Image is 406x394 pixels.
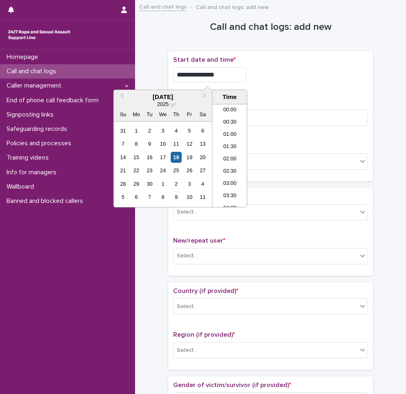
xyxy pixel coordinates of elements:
div: Choose Sunday, September 14th, 2025 [117,152,129,163]
div: Th [171,109,182,120]
div: Choose Friday, October 3rd, 2025 [184,178,195,189]
div: Choose Wednesday, September 17th, 2025 [157,152,168,163]
div: Choose Monday, September 22nd, 2025 [131,165,142,176]
button: Previous Month [115,91,128,104]
div: [DATE] [114,93,212,101]
div: Choose Tuesday, September 9th, 2025 [144,138,155,149]
span: Gender of victim/survivor (if provided) [173,382,291,388]
div: Choose Saturday, October 11th, 2025 [197,191,208,203]
div: Fr [184,109,195,120]
span: Country (if provided) [173,288,238,294]
div: Choose Thursday, September 4th, 2025 [171,125,182,136]
div: Choose Sunday, September 7th, 2025 [117,138,129,149]
li: 01:00 [212,129,247,141]
div: Choose Friday, October 10th, 2025 [184,191,195,203]
div: Choose Wednesday, October 1st, 2025 [157,178,168,189]
li: 04:00 [212,203,247,215]
div: Su [117,109,129,120]
div: Choose Tuesday, September 2nd, 2025 [144,125,155,136]
div: Choose Saturday, September 13th, 2025 [197,138,208,149]
div: Choose Sunday, September 28th, 2025 [117,178,129,189]
div: Choose Sunday, August 31st, 2025 [117,125,129,136]
li: 00:00 [212,104,247,117]
p: Training videos [3,154,55,162]
div: Choose Saturday, October 4th, 2025 [197,178,208,189]
div: Sa [197,109,208,120]
div: Choose Friday, September 26th, 2025 [184,165,195,176]
p: Call and chat logs [3,68,63,75]
li: 00:30 [212,117,247,129]
p: Policies and processes [3,140,78,147]
div: Select... [177,302,197,311]
img: rhQMoQhaT3yELyF149Cw [7,27,72,43]
div: Choose Tuesday, September 30th, 2025 [144,178,155,189]
button: Next Month [199,91,212,104]
div: Choose Wednesday, October 8th, 2025 [157,191,168,203]
div: Choose Friday, September 12th, 2025 [184,138,195,149]
li: 02:00 [212,153,247,166]
div: Choose Monday, September 1st, 2025 [131,125,142,136]
div: Choose Tuesday, September 23rd, 2025 [144,165,155,176]
div: Choose Wednesday, September 24th, 2025 [157,165,168,176]
div: Choose Friday, September 5th, 2025 [184,125,195,136]
div: Choose Sunday, October 5th, 2025 [117,191,129,203]
div: Choose Friday, September 19th, 2025 [184,152,195,163]
p: Info for managers [3,169,63,176]
div: Choose Monday, October 6th, 2025 [131,191,142,203]
a: Call and chat logs [139,2,187,11]
div: month 2025-09 [116,124,209,204]
div: Select... [177,208,197,216]
span: New/repeat user [173,237,225,244]
div: Choose Saturday, September 27th, 2025 [197,165,208,176]
div: We [157,109,168,120]
span: Region (if provided) [173,331,235,338]
div: Choose Tuesday, October 7th, 2025 [144,191,155,203]
div: Choose Thursday, October 2nd, 2025 [171,178,182,189]
div: Mo [131,109,142,120]
p: Wallboard [3,183,41,191]
span: 2025 [157,101,169,107]
div: Choose Thursday, September 11th, 2025 [171,138,182,149]
span: Start date and time [173,56,236,63]
div: Select... [177,252,197,260]
div: Choose Tuesday, September 16th, 2025 [144,152,155,163]
p: Call and chat logs: add new [196,2,269,11]
div: Tu [144,109,155,120]
div: Choose Sunday, September 21st, 2025 [117,165,129,176]
div: Choose Thursday, October 9th, 2025 [171,191,182,203]
li: 03:30 [212,190,247,203]
div: Choose Monday, September 8th, 2025 [131,138,142,149]
h1: Call and chat logs: add new [168,21,373,33]
p: Banned and blocked callers [3,197,90,205]
div: Choose Saturday, September 20th, 2025 [197,152,208,163]
p: Homepage [3,53,45,61]
div: Choose Saturday, September 6th, 2025 [197,125,208,136]
div: Choose Wednesday, September 3rd, 2025 [157,125,168,136]
div: Select... [177,346,197,355]
p: Signposting links [3,111,60,119]
p: End of phone call feedback form [3,97,105,104]
p: Safeguarding records [3,125,74,133]
li: 02:30 [212,166,247,178]
div: Choose Monday, September 29th, 2025 [131,178,142,189]
div: Choose Wednesday, September 10th, 2025 [157,138,168,149]
div: Choose Thursday, September 25th, 2025 [171,165,182,176]
li: 01:30 [212,141,247,153]
div: Choose Monday, September 15th, 2025 [131,152,142,163]
li: 03:00 [212,178,247,190]
div: Choose Thursday, September 18th, 2025 [171,152,182,163]
p: Caller management [3,82,68,90]
div: Time [214,93,245,101]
